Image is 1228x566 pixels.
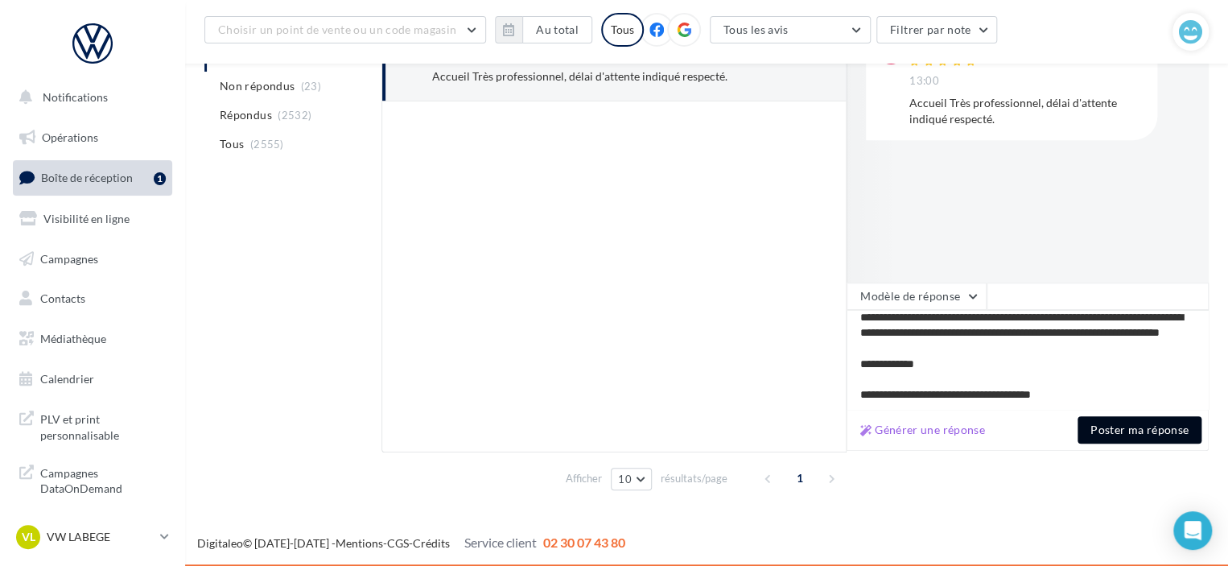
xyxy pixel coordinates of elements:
[336,536,383,550] a: Mentions
[40,408,166,443] span: PLV et print personnalisable
[43,212,130,225] span: Visibilité en ligne
[40,251,98,265] span: Campagnes
[197,536,625,550] span: © [DATE]-[DATE] - - -
[218,23,456,36] span: Choisir un point de vente ou un code magasin
[220,78,295,94] span: Non répondus
[909,74,939,89] span: 13:00
[710,16,871,43] button: Tous les avis
[432,68,727,85] div: Accueil Très professionnel, délai d'attente indiqué respecté.
[909,95,1144,127] div: Accueil Très professionnel, délai d'attente indiqué respecté.
[847,283,987,310] button: Modèle de réponse
[543,535,625,550] span: 02 30 07 43 80
[618,473,632,485] span: 10
[154,172,166,185] div: 1
[10,202,175,236] a: Visibilité en ligne
[723,23,789,36] span: Tous les avis
[47,529,154,545] p: VW LABEGE
[13,522,172,552] a: VL VW LABEGE
[10,362,175,396] a: Calendrier
[197,536,243,550] a: Digitaleo
[601,13,644,47] div: Tous
[876,16,998,43] button: Filtrer par note
[10,282,175,316] a: Contacts
[10,322,175,356] a: Médiathèque
[278,109,311,122] span: (2532)
[41,171,133,184] span: Boîte de réception
[1173,511,1212,550] div: Open Intercom Messenger
[10,121,175,155] a: Opérations
[22,529,35,545] span: VL
[40,372,94,386] span: Calendrier
[40,332,106,345] span: Médiathèque
[204,16,486,43] button: Choisir un point de vente ou un code magasin
[301,80,321,93] span: (23)
[220,136,244,152] span: Tous
[42,130,98,144] span: Opérations
[220,107,272,123] span: Répondus
[10,456,175,503] a: Campagnes DataOnDemand
[1078,416,1201,444] button: Poster ma réponse
[464,535,537,550] span: Service client
[250,138,284,151] span: (2555)
[495,16,592,43] button: Au total
[413,536,450,550] a: Crédits
[10,81,169,114] button: Notifications
[43,90,108,104] span: Notifications
[40,291,85,305] span: Contacts
[10,402,175,449] a: PLV et print personnalisable
[611,468,652,490] button: 10
[40,462,166,497] span: Campagnes DataOnDemand
[661,471,727,486] span: résultats/page
[387,536,409,550] a: CGS
[10,242,175,276] a: Campagnes
[854,420,991,440] button: Générer une réponse
[522,16,592,43] button: Au total
[787,465,813,491] span: 1
[10,160,175,195] a: Boîte de réception1
[566,471,602,486] span: Afficher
